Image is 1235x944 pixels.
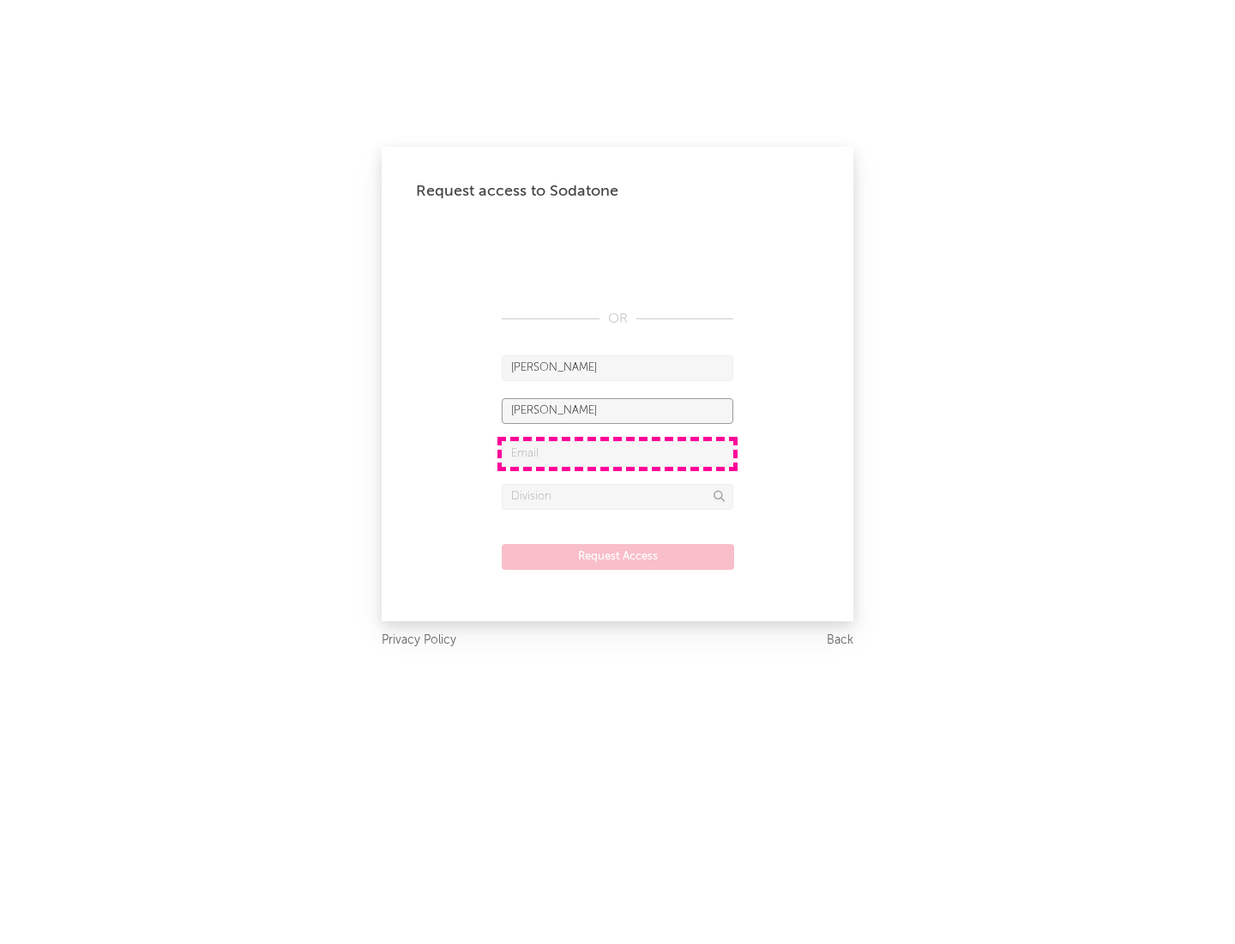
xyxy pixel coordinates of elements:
[502,309,733,330] div: OR
[382,630,456,651] a: Privacy Policy
[416,181,819,202] div: Request access to Sodatone
[502,441,733,467] input: Email
[502,398,733,424] input: Last Name
[502,484,733,510] input: Division
[827,630,853,651] a: Back
[502,544,734,570] button: Request Access
[502,355,733,381] input: First Name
